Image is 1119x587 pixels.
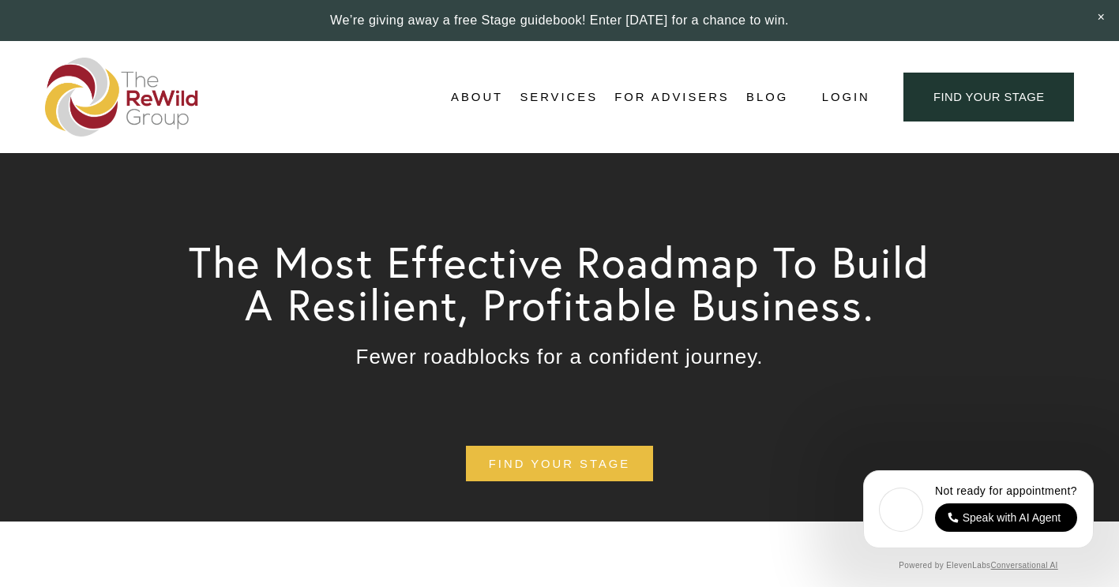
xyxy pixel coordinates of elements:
[466,446,653,481] a: find your stage
[356,345,764,368] span: Fewer roadblocks for a confident journey.
[520,87,598,108] span: Services
[45,58,200,136] img: The ReWild Group
[746,85,788,109] a: Blog
[614,85,729,109] a: For Advisers
[520,85,598,109] a: folder dropdown
[451,85,503,109] a: folder dropdown
[903,73,1074,122] a: find your stage
[822,87,870,108] a: Login
[451,87,503,108] span: About
[189,235,944,331] span: The Most Effective Roadmap To Build A Resilient, Profitable Business.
